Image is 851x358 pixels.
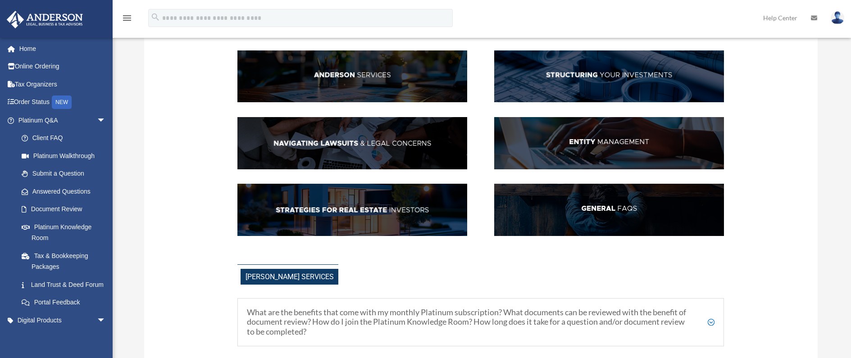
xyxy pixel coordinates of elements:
[122,16,132,23] a: menu
[97,111,115,130] span: arrow_drop_down
[6,40,119,58] a: Home
[97,311,115,330] span: arrow_drop_down
[13,276,119,294] a: Land Trust & Deed Forum
[13,200,119,218] a: Document Review
[4,11,86,28] img: Anderson Advisors Platinum Portal
[13,165,119,183] a: Submit a Question
[13,147,119,165] a: Platinum Walkthrough
[150,12,160,22] i: search
[494,50,724,103] img: StructInv_hdr
[13,247,119,276] a: Tax & Bookkeeping Packages
[6,93,119,112] a: Order StatusNEW
[122,13,132,23] i: menu
[52,95,72,109] div: NEW
[237,117,467,169] img: NavLaw_hdr
[831,11,844,24] img: User Pic
[237,184,467,236] img: StratsRE_hdr
[494,117,724,169] img: EntManag_hdr
[13,294,119,312] a: Portal Feedback
[6,75,119,93] a: Tax Organizers
[6,111,119,129] a: Platinum Q&Aarrow_drop_down
[13,218,119,247] a: Platinum Knowledge Room
[247,308,714,337] h5: What are the benefits that come with my monthly Platinum subscription? What documents can be revi...
[494,184,724,236] img: GenFAQ_hdr
[241,269,338,285] span: [PERSON_NAME] Services
[6,58,119,76] a: Online Ordering
[237,50,467,103] img: AndServ_hdr
[13,182,119,200] a: Answered Questions
[13,129,115,147] a: Client FAQ
[6,311,119,329] a: Digital Productsarrow_drop_down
